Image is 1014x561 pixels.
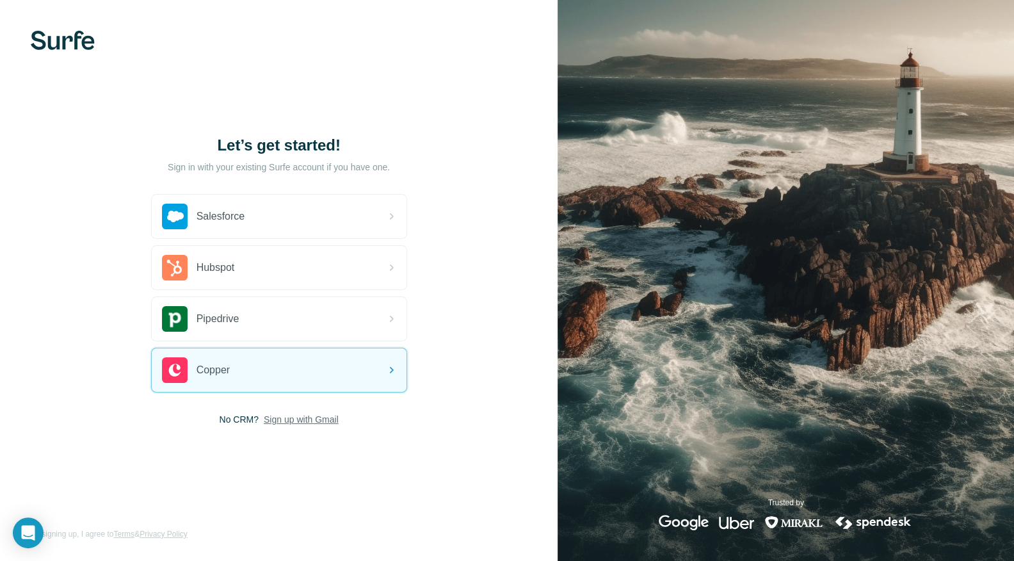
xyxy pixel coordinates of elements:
[197,260,235,275] span: Hubspot
[31,31,95,50] img: Surfe's logo
[162,306,188,332] img: pipedrive's logo
[13,517,44,548] div: Open Intercom Messenger
[113,530,134,539] a: Terms
[197,362,230,378] span: Copper
[719,515,754,530] img: uber's logo
[220,413,259,426] span: No CRM?
[197,209,245,224] span: Salesforce
[162,204,188,229] img: salesforce's logo
[162,357,188,383] img: copper's logo
[168,161,390,174] p: Sign in with your existing Surfe account if you have one.
[151,135,407,156] h1: Let’s get started!
[31,528,188,540] span: By signing up, I agree to &
[659,515,709,530] img: google's logo
[140,530,188,539] a: Privacy Policy
[264,413,339,426] button: Sign up with Gmail
[197,311,239,327] span: Pipedrive
[833,515,913,530] img: spendesk's logo
[764,515,823,530] img: mirakl's logo
[162,255,188,280] img: hubspot's logo
[768,497,803,508] p: Trusted by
